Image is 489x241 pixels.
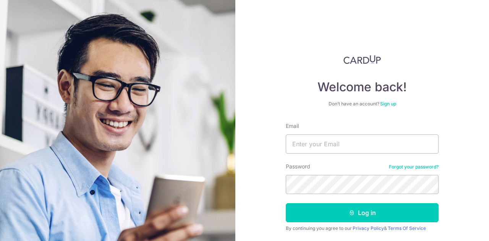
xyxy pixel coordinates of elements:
[286,203,439,222] button: Log in
[286,122,299,130] label: Email
[343,55,381,64] img: CardUp Logo
[389,164,439,170] a: Forgot your password?
[388,225,426,231] a: Terms Of Service
[286,79,439,95] h4: Welcome back!
[286,101,439,107] div: Don’t have an account?
[353,225,384,231] a: Privacy Policy
[380,101,396,107] a: Sign up
[286,163,310,170] label: Password
[286,134,439,154] input: Enter your Email
[286,225,439,231] div: By continuing you agree to our &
